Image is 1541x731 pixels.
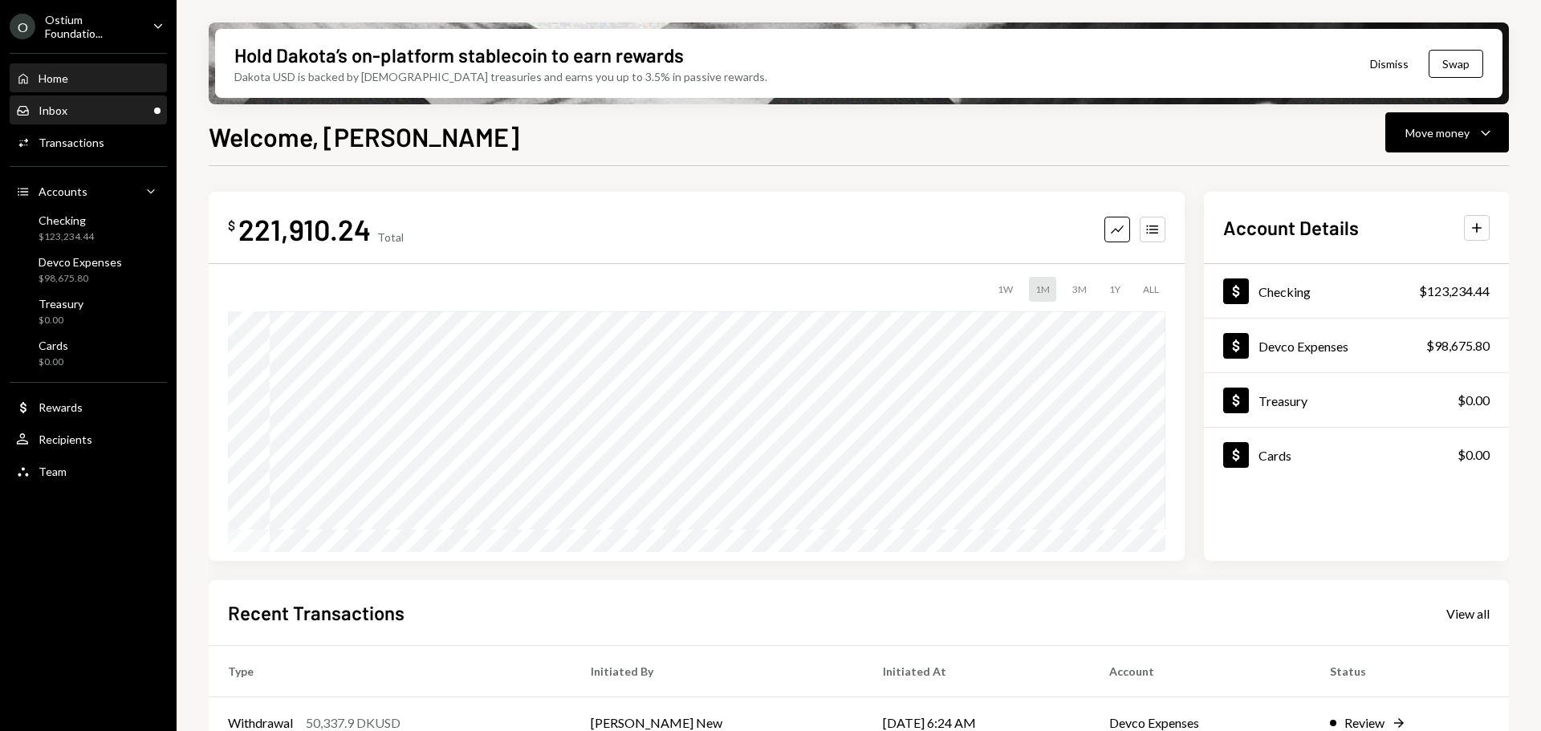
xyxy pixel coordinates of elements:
th: Initiated At [864,646,1090,697]
a: Accounts [10,177,167,205]
th: Account [1090,646,1311,697]
div: $0.00 [39,355,68,369]
a: Devco Expenses$98,675.80 [10,250,167,289]
div: ALL [1136,277,1165,302]
div: $98,675.80 [1426,336,1490,355]
div: Move money [1405,124,1470,141]
th: Initiated By [571,646,864,697]
div: Checking [1258,284,1311,299]
div: O [10,14,35,39]
button: Move money [1385,112,1509,152]
div: 221,910.24 [238,211,371,247]
div: Treasury [1258,393,1307,408]
div: Cards [39,339,68,352]
div: $ [228,217,235,234]
div: $0.00 [39,314,83,327]
div: $98,675.80 [39,272,122,286]
a: Treasury$0.00 [1204,373,1509,427]
div: Inbox [39,104,67,117]
h2: Account Details [1223,214,1359,241]
a: Checking$123,234.44 [10,209,167,247]
div: Ostium Foundatio... [45,13,140,40]
a: Checking$123,234.44 [1204,264,1509,318]
div: Treasury [39,297,83,311]
div: Accounts [39,185,87,198]
div: $0.00 [1458,445,1490,465]
div: $0.00 [1458,391,1490,410]
div: $123,234.44 [39,230,94,244]
div: Checking [39,213,94,227]
div: 3M [1066,277,1093,302]
button: Swap [1429,50,1483,78]
div: Transactions [39,136,104,149]
div: Cards [1258,448,1291,463]
div: Rewards [39,400,83,414]
div: 1Y [1103,277,1127,302]
div: Recipients [39,433,92,446]
a: View all [1446,604,1490,622]
h2: Recent Transactions [228,599,405,626]
div: $123,234.44 [1419,282,1490,301]
div: 1M [1029,277,1056,302]
a: Cards$0.00 [1204,428,1509,481]
div: Dakota USD is backed by [DEMOGRAPHIC_DATA] treasuries and earns you up to 3.5% in passive rewards. [234,68,767,85]
div: Team [39,465,67,478]
th: Type [209,646,571,697]
div: Hold Dakota’s on-platform stablecoin to earn rewards [234,42,684,68]
div: Home [39,71,68,85]
div: View all [1446,606,1490,622]
a: Team [10,457,167,485]
th: Status [1311,646,1509,697]
a: Treasury$0.00 [10,292,167,331]
a: Recipients [10,424,167,453]
a: Devco Expenses$98,675.80 [1204,319,1509,372]
a: Home [10,63,167,92]
a: Inbox [10,95,167,124]
div: 1W [991,277,1019,302]
a: Cards$0.00 [10,334,167,372]
div: Total [377,230,404,244]
div: Devco Expenses [39,255,122,269]
div: Devco Expenses [1258,339,1348,354]
h1: Welcome, [PERSON_NAME] [209,120,519,152]
button: Dismiss [1350,45,1429,83]
a: Transactions [10,128,167,156]
a: Rewards [10,392,167,421]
